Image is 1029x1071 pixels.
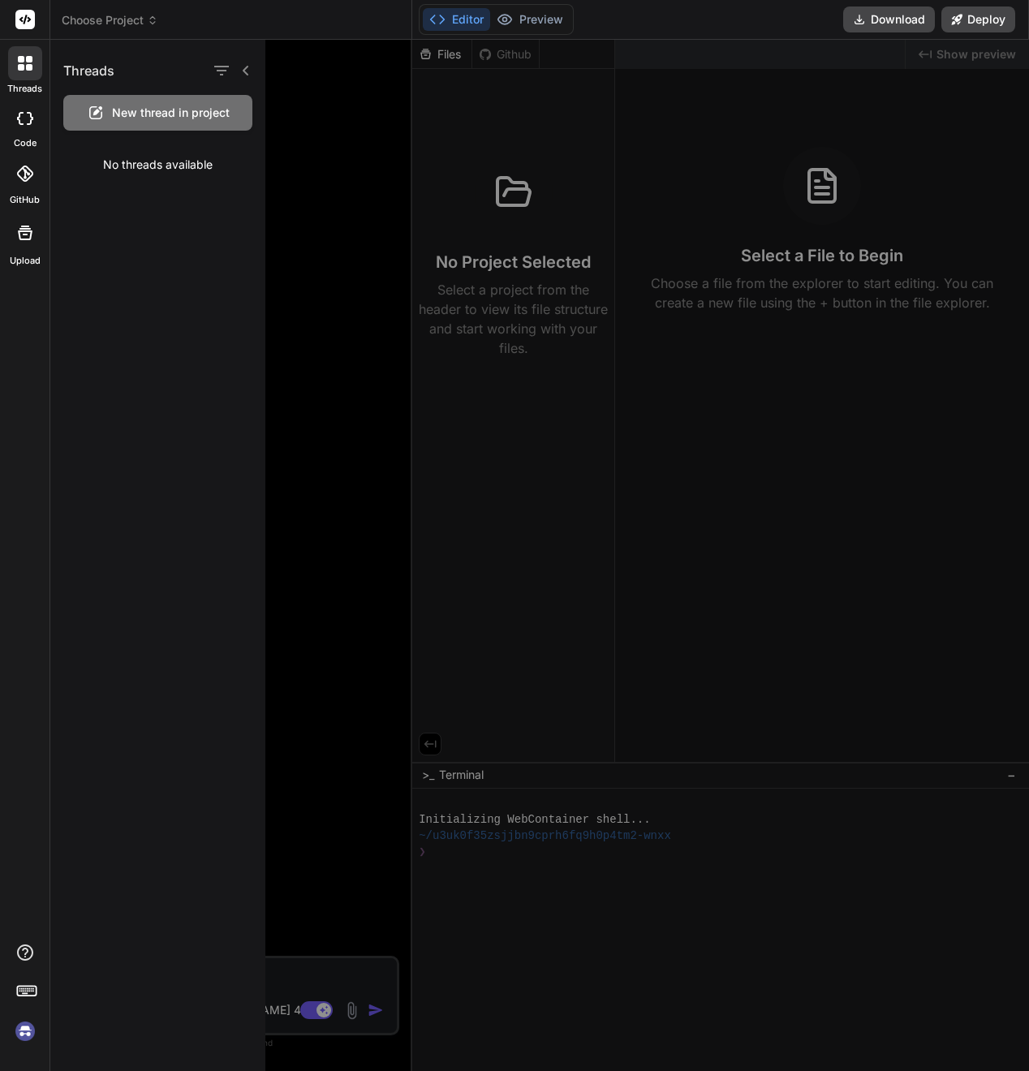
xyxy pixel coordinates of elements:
[50,144,265,186] div: No threads available
[423,8,490,31] button: Editor
[112,105,230,121] span: New thread in project
[14,136,37,150] label: code
[63,61,114,80] h1: Threads
[7,82,42,96] label: threads
[941,6,1015,32] button: Deploy
[10,254,41,268] label: Upload
[843,6,935,32] button: Download
[11,1017,39,1045] img: signin
[62,12,158,28] span: Choose Project
[490,8,570,31] button: Preview
[10,193,40,207] label: GitHub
